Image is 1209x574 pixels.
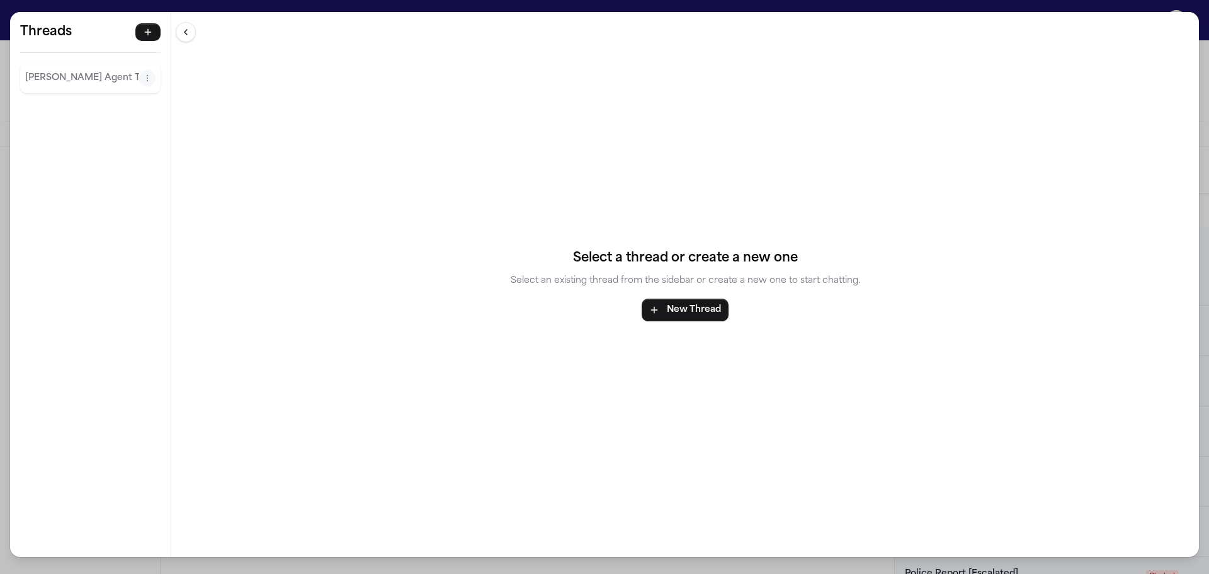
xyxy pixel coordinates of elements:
[25,71,139,86] p: [PERSON_NAME] Agent Thread
[511,248,860,268] h4: Select a thread or create a new one
[139,70,156,86] button: Thread actions
[642,299,729,321] button: New Thread
[20,22,72,42] h5: Threads
[25,68,139,88] button: Select thread: Finch Agent Thread
[511,273,860,289] p: Select an existing thread from the sidebar or create a new one to start chatting.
